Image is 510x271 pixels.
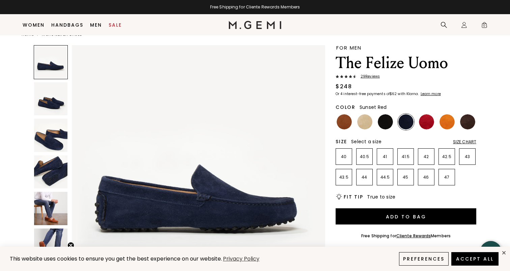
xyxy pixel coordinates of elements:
img: Saddle [337,114,352,129]
klarna-placement-style-body: with Klarna [398,91,420,96]
img: Chocolate [460,114,475,129]
a: Cliente Rewards [396,233,431,239]
button: Close teaser [67,242,74,249]
h2: Fit Tip [344,194,363,200]
klarna-placement-style-cta: Learn more [421,91,441,96]
p: 43 [459,154,475,159]
p: 40 [336,154,352,159]
div: Size Chart [453,139,476,145]
button: Preferences [399,252,449,266]
img: The Felize Uomo [34,82,67,116]
button: Accept All [451,252,499,266]
span: This website uses cookies to ensure you get the best experience on our website. [10,255,222,263]
p: 44 [357,175,372,180]
p: 46 [418,175,434,180]
p: 41.5 [398,154,414,159]
img: The Felize Uomo [34,229,67,262]
a: Privacy Policy (opens in a new tab) [222,255,260,263]
button: Add to Bag [336,208,476,224]
p: 42.5 [439,154,455,159]
div: Free Shipping for Members [361,233,451,239]
img: M.Gemi [229,21,282,29]
img: Latte [357,114,372,129]
div: close [501,250,507,255]
a: Sale [109,22,122,28]
img: Sunset Red [419,114,434,129]
p: 40.5 [357,154,372,159]
h2: Color [336,104,356,110]
a: Learn more [420,92,441,96]
h2: Size [336,139,347,144]
img: Black [378,114,393,129]
span: Sunset Red [360,104,387,111]
span: Select a size [351,138,381,145]
img: Midnight Blue [398,114,414,129]
p: 42 [418,154,434,159]
span: True to size [367,193,395,200]
img: The Felize Uomo [34,155,67,189]
img: The Felize Uomo [34,192,67,225]
h1: The Felize Uomo [336,54,476,72]
img: The Felize Uomo [34,119,67,152]
a: 29Reviews [336,74,476,80]
span: 29 Review s [357,74,380,79]
div: $248 [336,83,352,91]
p: 44.5 [377,175,393,180]
p: 43.5 [336,175,352,180]
p: 45 [398,175,414,180]
klarna-placement-style-body: Or 4 interest-free payments of [336,91,390,96]
div: FOR MEN [336,45,476,50]
a: Women [23,22,45,28]
a: Men [90,22,102,28]
p: 47 [439,175,455,180]
img: Orange [440,114,455,129]
a: Handbags [51,22,83,28]
p: 41 [377,154,393,159]
span: 0 [481,23,488,30]
klarna-placement-style-amount: $62 [390,91,397,96]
